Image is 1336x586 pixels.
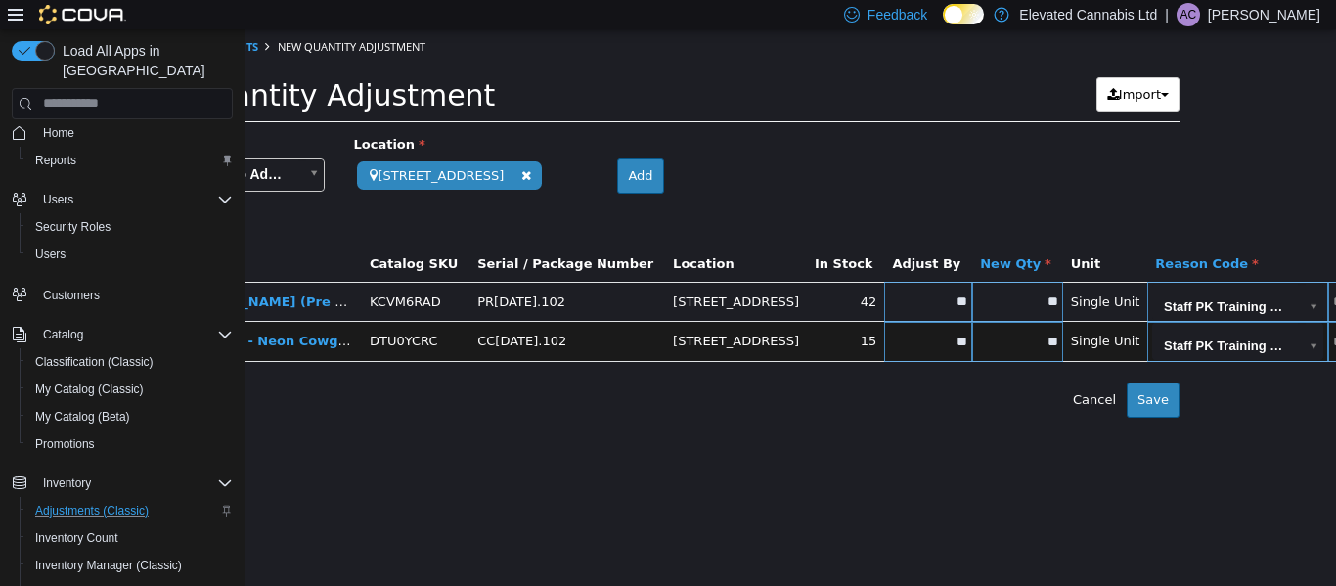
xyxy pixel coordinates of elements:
[35,188,81,211] button: Users
[908,254,1079,292] a: Staff PK Training - AC
[43,327,83,342] span: Catalog
[117,293,225,333] td: DTU0YCRC
[27,149,233,172] span: Reports
[562,252,640,293] td: 42
[570,225,632,245] button: In Stock
[43,192,73,207] span: Users
[20,497,241,524] button: Adjustments (Classic)
[35,188,233,211] span: Users
[826,225,860,245] button: Unit
[35,323,91,346] button: Catalog
[4,321,241,348] button: Catalog
[20,241,241,268] button: Users
[20,403,241,430] button: My Catalog (Beta)
[27,350,233,374] span: Classification (Classic)
[35,219,111,235] span: Security Roles
[908,293,1053,333] span: Staff PK Training - AC
[428,304,555,319] span: [STREET_ADDRESS]
[373,129,419,164] button: Add
[27,243,73,266] a: Users
[225,293,421,333] td: CC[DATE].102
[911,227,1013,242] span: Reason Code
[27,405,233,428] span: My Catalog (Beta)
[1180,3,1197,26] span: AC
[908,254,1053,293] span: Staff PK Training - AC
[428,225,493,245] button: Location
[110,108,181,122] span: Location
[43,288,100,303] span: Customers
[943,4,984,24] input: Dark Mode
[43,125,74,141] span: Home
[27,499,233,522] span: Adjustments (Classic)
[117,252,225,293] td: KCVM6RAD
[35,436,95,452] span: Promotions
[43,475,91,491] span: Inventory
[818,353,882,388] button: Cancel
[27,405,138,428] a: My Catalog (Beta)
[27,378,152,401] a: My Catalog (Classic)
[1177,3,1200,26] div: Ashley Carter
[27,215,233,239] span: Security Roles
[35,282,233,306] span: Customers
[125,225,217,245] button: Catalog SKU
[39,5,126,24] img: Cova
[35,354,154,370] span: Classification (Classic)
[35,530,118,546] span: Inventory Count
[826,265,896,280] span: Single Unit
[27,378,233,401] span: My Catalog (Classic)
[874,58,916,72] span: Import
[27,526,126,550] a: Inventory Count
[20,430,241,458] button: Promotions
[35,120,233,145] span: Home
[27,432,233,456] span: Promotions
[826,304,896,319] span: Single Unit
[35,558,182,573] span: Inventory Manager (Classic)
[35,503,149,518] span: Adjustments (Classic)
[20,147,241,174] button: Reports
[35,472,99,495] button: Inventory
[852,48,935,83] button: Import
[27,554,233,577] span: Inventory Manager (Classic)
[647,225,720,245] button: Adjust By
[4,186,241,213] button: Users
[35,284,108,307] a: Customers
[868,5,927,24] span: Feedback
[4,118,241,147] button: Home
[27,149,84,172] a: Reports
[20,552,241,579] button: Inventory Manager (Classic)
[20,213,241,241] button: Security Roles
[35,153,76,168] span: Reports
[735,227,807,242] span: New Qty
[35,409,130,425] span: My Catalog (Beta)
[55,41,233,80] span: Load All Apps in [GEOGRAPHIC_DATA]
[33,10,181,24] span: New Quantity Adjustment
[27,554,190,577] a: Inventory Manager (Classic)
[27,243,233,266] span: Users
[20,376,241,403] button: My Catalog (Classic)
[27,350,161,374] a: Classification (Classic)
[1208,3,1320,26] p: [PERSON_NAME]
[20,524,241,552] button: Inventory Count
[882,353,935,388] button: Save
[1019,3,1157,26] p: Elevated Cannabis Ltd
[20,348,241,376] button: Classification (Classic)
[112,132,297,160] span: [STREET_ADDRESS]
[908,293,1079,331] a: Staff PK Training - AC
[35,121,82,145] a: Home
[225,252,421,293] td: PR[DATE].102
[27,432,103,456] a: Promotions
[27,526,233,550] span: Inventory Count
[27,215,118,239] a: Security Roles
[35,382,144,397] span: My Catalog (Classic)
[562,293,640,333] td: 15
[35,323,233,346] span: Catalog
[35,472,233,495] span: Inventory
[943,24,944,25] span: Dark Mode
[233,225,413,245] button: Serial / Package Number
[35,247,66,262] span: Users
[428,265,555,280] span: [STREET_ADDRESS]
[4,470,241,497] button: Inventory
[27,499,156,522] a: Adjustments (Classic)
[1165,3,1169,26] p: |
[4,280,241,308] button: Customers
